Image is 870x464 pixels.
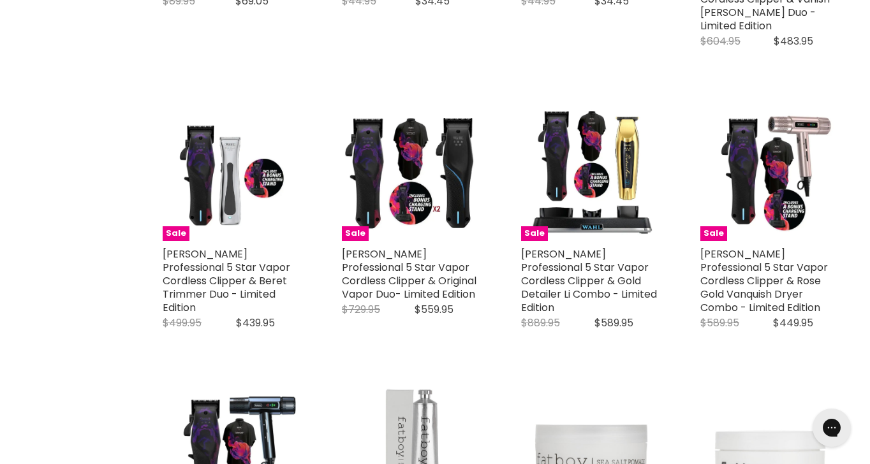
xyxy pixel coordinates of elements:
a: Wahl Professional 5 Star Vapor Cordless Clipper & Rose Gold Vanquish Dryer Combo - Limited Editio... [700,100,841,241]
a: Wahl Professional 5 Star Vapor Cordless Clipper & Beret Trimmer Duo - Limited Edition Sale [163,100,304,241]
span: $589.95 [700,315,739,330]
span: $604.95 [700,34,741,48]
span: Sale [700,226,727,241]
span: $483.95 [774,34,813,48]
span: Sale [342,226,369,241]
a: [PERSON_NAME] Professional 5 Star Vapor Cordless Clipper & Gold Detailer Li Combo - Limited Edition [521,247,657,315]
a: [PERSON_NAME] Professional 5 Star Vapor Cordless Clipper & Original Vapor Duo- Limited Edition [342,247,476,301]
span: $889.95 [521,315,560,330]
span: $559.95 [415,302,453,317]
img: Wahl Professional 5 Star Vapor Cordless Clipper & Gold Detailer Li Combo - Limited Edition [521,100,662,241]
span: $589.95 [594,315,633,330]
span: Sale [521,226,548,241]
img: Wahl Professional 5 Star Vapor Cordless Clipper & Beret Trimmer Duo - Limited Edition [163,100,304,241]
img: Wahl Professional 5 Star Vapor Cordless Clipper & Original Vapor Duo- Limited Edition [342,100,483,241]
a: [PERSON_NAME] Professional 5 Star Vapor Cordless Clipper & Rose Gold Vanquish Dryer Combo - Limit... [700,247,828,315]
span: $499.95 [163,315,202,330]
a: Wahl Professional 5 Star Vapor Cordless Clipper & Gold Detailer Li Combo - Limited Edition Sale [521,100,662,241]
span: $439.95 [236,315,275,330]
a: [PERSON_NAME] Professional 5 Star Vapor Cordless Clipper & Beret Trimmer Duo - Limited Edition [163,247,290,315]
span: $449.95 [773,315,813,330]
span: $729.95 [342,302,380,317]
img: Wahl Professional 5 Star Vapor Cordless Clipper & Rose Gold Vanquish Dryer Combo - Limited Edition [700,100,841,241]
span: Sale [163,226,189,241]
iframe: Gorgias live chat messenger [806,404,857,451]
a: Wahl Professional 5 Star Vapor Cordless Clipper & Original Vapor Duo- Limited Edition Sale [342,100,483,241]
